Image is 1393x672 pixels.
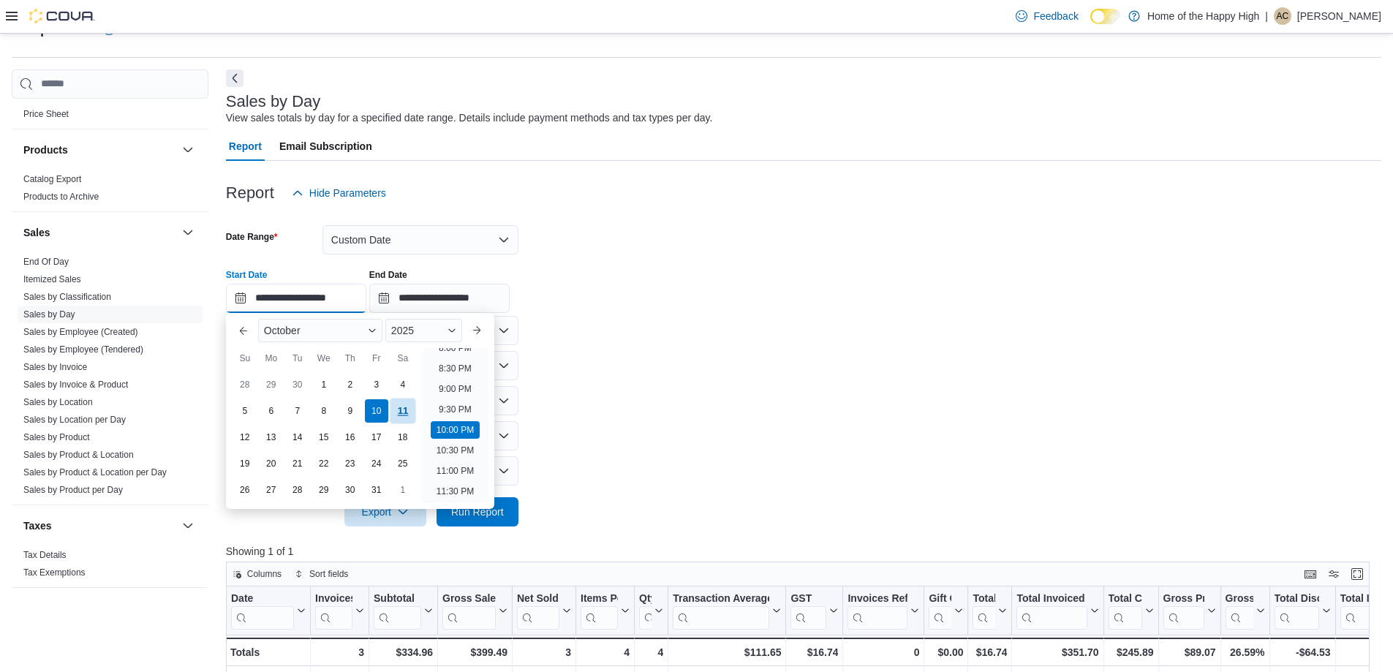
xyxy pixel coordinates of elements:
[23,109,69,119] a: Price Sheet
[23,274,81,284] a: Itemized Sales
[312,478,336,502] div: day-29
[23,550,67,560] a: Tax Details
[1010,1,1084,31] a: Feedback
[391,373,415,396] div: day-4
[23,485,123,495] a: Sales by Product per Day
[1348,565,1366,583] button: Enter fullscreen
[312,347,336,370] div: We
[1274,7,1291,25] div: Abigail Chapella
[23,397,93,407] a: Sales by Location
[431,421,480,439] li: 10:00 PM
[23,327,138,337] a: Sales by Employee (Created)
[23,467,167,478] span: Sales by Product & Location per Day
[369,269,407,281] label: End Date
[581,592,618,630] div: Items Per Transaction
[442,643,507,661] div: $399.49
[23,225,176,240] button: Sales
[231,592,294,630] div: Date
[344,497,426,526] button: Export
[226,184,274,202] h3: Report
[279,132,372,161] span: Email Subscription
[260,347,283,370] div: Mo
[260,399,283,423] div: day-6
[23,567,86,578] a: Tax Exemptions
[639,592,652,630] div: Qty Per Transaction
[433,380,477,398] li: 9:00 PM
[339,478,362,502] div: day-30
[322,225,518,254] button: Custom Date
[23,257,69,267] a: End Of Day
[973,592,995,606] div: Total Tax
[23,414,126,426] span: Sales by Location per Day
[23,174,81,184] a: Catalog Export
[23,415,126,425] a: Sales by Location per Day
[23,432,90,442] a: Sales by Product
[12,170,208,211] div: Products
[23,484,123,496] span: Sales by Product per Day
[12,546,208,587] div: Taxes
[309,568,348,580] span: Sort fields
[23,173,81,185] span: Catalog Export
[431,462,480,480] li: 11:00 PM
[315,592,352,606] div: Invoices Sold
[289,565,354,583] button: Sort fields
[365,426,388,449] div: day-17
[1225,643,1264,661] div: 26.59%
[1016,592,1087,630] div: Total Invoiced
[391,325,414,336] span: 2025
[1277,7,1289,25] span: AC
[517,643,571,661] div: 3
[23,449,134,461] span: Sales by Product & Location
[286,347,309,370] div: Tu
[1108,643,1153,661] div: $245.89
[23,326,138,338] span: Sales by Employee (Created)
[1302,565,1319,583] button: Keyboard shortcuts
[1163,592,1215,630] button: Gross Profit
[929,592,951,630] div: Gift Card Sales
[517,592,559,630] div: Net Sold
[23,549,67,561] span: Tax Details
[391,426,415,449] div: day-18
[369,284,510,313] input: Press the down key to open a popover containing a calendar.
[973,643,1007,661] div: $16.74
[790,592,826,630] div: GST
[312,426,336,449] div: day-15
[23,191,99,203] span: Products to Archive
[23,292,111,302] a: Sales by Classification
[12,105,208,129] div: Pricing
[286,478,309,502] div: day-28
[260,452,283,475] div: day-20
[374,592,433,630] button: Subtotal
[233,478,257,502] div: day-26
[365,373,388,396] div: day-3
[179,224,197,241] button: Sales
[517,592,559,606] div: Net Sold
[1016,592,1087,606] div: Total Invoiced
[264,325,301,336] span: October
[639,643,663,661] div: 4
[23,192,99,202] a: Products to Archive
[847,592,907,630] div: Invoices Ref
[433,339,477,357] li: 8:00 PM
[391,452,415,475] div: day-25
[365,478,388,502] div: day-31
[309,186,386,200] span: Hide Parameters
[1225,592,1253,606] div: Gross Margin
[23,362,87,372] a: Sales by Invoice
[226,231,278,243] label: Date Range
[179,517,197,535] button: Taxes
[437,497,518,526] button: Run Report
[23,225,50,240] h3: Sales
[23,256,69,268] span: End Of Day
[1016,643,1098,661] div: $351.70
[315,643,364,661] div: 3
[365,452,388,475] div: day-24
[442,592,507,630] button: Gross Sales
[451,505,504,519] span: Run Report
[233,399,257,423] div: day-5
[1090,9,1121,24] input: Dark Mode
[365,347,388,370] div: Fr
[227,565,287,583] button: Columns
